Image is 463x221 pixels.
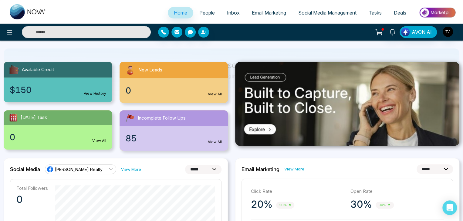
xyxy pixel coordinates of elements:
span: Tasks [369,10,382,16]
a: Home [168,7,193,18]
img: . [235,62,459,146]
img: followUps.svg [124,113,135,124]
div: Open Intercom Messenger [442,200,457,215]
span: Email Marketing [252,10,286,16]
a: View All [208,139,222,145]
a: Incomplete Follow Ups85View All [116,110,232,151]
span: Inbox [227,10,240,16]
a: View More [284,166,304,172]
span: 0 [10,131,15,143]
span: Social Media Management [298,10,357,16]
span: $150 [10,84,32,96]
a: View All [92,138,106,143]
a: Inbox [221,7,246,18]
span: [DATE] Task [21,114,47,121]
h2: Email Marketing [242,166,279,172]
p: Click Rate [251,188,344,195]
span: 85 [126,132,137,145]
span: People [199,10,215,16]
span: 0 [126,84,131,97]
img: User Avatar [443,27,453,37]
a: Tasks [363,7,388,18]
a: View History [84,91,106,96]
span: Home [174,10,187,16]
span: 20% [276,202,294,209]
span: New Leads [138,67,162,74]
a: Deals [388,7,412,18]
span: [PERSON_NAME] Realty [55,167,103,172]
a: People [193,7,221,18]
p: Open Rate [350,188,444,195]
span: Available Credit [22,66,54,73]
span: Incomplete Follow Ups [138,115,186,122]
p: Total Followers [16,185,48,191]
a: View All [208,91,222,97]
p: 20% [251,198,272,210]
img: newLeads.svg [124,64,136,76]
p: 0 [16,193,48,206]
span: AVON AI [412,28,432,36]
img: Lead Flow [401,28,410,36]
a: Social Media Management [292,7,363,18]
a: Email Marketing [246,7,292,18]
a: View More [121,167,141,172]
h2: Social Media [10,166,40,172]
button: AVON AI [400,26,437,38]
span: Deals [394,10,406,16]
img: Market-place.gif [415,6,459,19]
p: 30% [350,198,372,210]
img: Nova CRM Logo [10,4,46,19]
a: New Leads0View All [116,62,232,103]
img: todayTask.svg [8,113,18,122]
span: 30% [376,202,394,209]
img: availableCredit.svg [8,64,19,75]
